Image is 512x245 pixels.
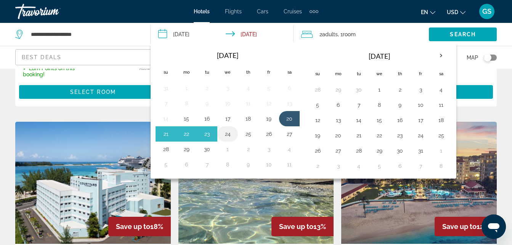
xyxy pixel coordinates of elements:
button: Day 20 [332,130,344,141]
button: Day 31 [160,83,172,93]
button: Search [429,27,497,41]
span: Map [467,52,478,63]
span: Room [343,31,356,37]
button: Day 8 [180,98,193,109]
button: Day 16 [201,113,213,124]
button: Day 7 [201,159,213,170]
button: Change language [421,6,435,18]
button: Day 24 [221,129,234,139]
th: [DATE] [328,47,431,65]
span: Save up to [442,222,477,230]
button: Day 29 [332,84,344,95]
button: Day 14 [353,115,365,126]
span: GS [482,8,491,15]
button: Change currency [447,6,465,18]
button: Day 7 [353,100,365,110]
button: Day 2 [394,84,406,95]
button: Day 2 [242,144,254,155]
span: Adults [322,31,338,37]
button: Day 6 [283,83,295,93]
a: Cars [257,8,268,15]
button: Day 19 [311,130,324,141]
span: Best Deals [22,54,61,60]
button: Day 6 [332,100,344,110]
button: Day 14 [160,113,172,124]
button: Day 23 [394,130,406,141]
span: , 1 [338,29,356,40]
button: Day 28 [160,144,172,155]
button: Day 25 [435,130,447,141]
button: Day 23 [201,129,213,139]
button: Day 15 [180,113,193,124]
img: Hotel image [341,122,497,244]
button: Day 8 [373,100,385,110]
iframe: Button to launch messaging window [482,214,506,239]
button: Day 1 [180,83,193,93]
span: 2 [319,29,338,40]
button: Day 27 [283,129,295,139]
button: Day 12 [263,98,275,109]
button: Select Room [19,85,167,99]
button: Day 2 [201,83,213,93]
button: Day 10 [221,98,234,109]
button: Day 27 [332,145,344,156]
button: Day 15 [373,115,385,126]
button: Toggle map [478,54,497,61]
p: ✓ Earn Points on this booking! [23,65,87,77]
button: Extra navigation items [310,5,318,18]
button: Day 2 [311,161,324,171]
button: Day 24 [414,130,427,141]
button: Day 20 [283,113,295,124]
button: Day 11 [283,159,295,170]
button: Day 6 [180,159,193,170]
button: Day 1 [435,145,447,156]
button: Day 28 [311,84,324,95]
button: Day 5 [373,161,385,171]
button: Day 9 [201,98,213,109]
a: Flights [225,8,242,15]
button: Day 30 [353,84,365,95]
img: Hotel image [15,122,171,244]
button: Day 4 [353,161,365,171]
button: Day 3 [263,144,275,155]
button: Day 1 [373,84,385,95]
a: Select Room [19,87,167,95]
button: Day 3 [414,84,427,95]
button: Day 13 [332,115,344,126]
span: Select Room [70,89,116,95]
button: Day 26 [311,145,324,156]
button: Day 17 [414,115,427,126]
button: Day 5 [263,83,275,93]
button: Day 5 [311,100,324,110]
button: Day 26 [263,129,275,139]
button: Day 22 [373,130,385,141]
button: Day 3 [221,83,234,93]
button: Day 18 [435,115,447,126]
button: Day 31 [414,145,427,156]
button: Day 9 [242,159,254,170]
div: 18% [108,217,171,236]
button: Day 4 [435,84,447,95]
div: 13% [271,217,334,236]
button: Day 4 [283,144,295,155]
button: Check-in date: Sep 16, 2025 Check-out date: Sep 22, 2025 [151,23,294,46]
button: Day 25 [242,129,254,139]
th: [DATE] [176,47,279,64]
button: Day 5 [160,159,172,170]
button: Day 16 [394,115,406,126]
span: Search [450,31,476,37]
button: Day 4 [242,83,254,93]
a: Cruises [284,8,302,15]
button: Day 18 [242,113,254,124]
span: Save up to [279,222,313,230]
a: Hotels [194,8,210,15]
button: Travelers: 2 adults, 0 children [294,23,429,46]
button: Day 21 [160,129,172,139]
button: Day 11 [242,98,254,109]
a: Hotel image [178,122,334,244]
